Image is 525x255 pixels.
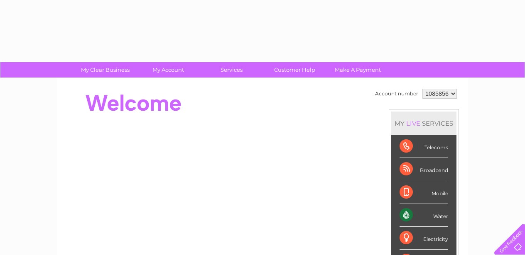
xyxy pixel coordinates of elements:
[400,135,448,158] div: Telecoms
[134,62,203,78] a: My Account
[405,119,422,127] div: LIVE
[400,181,448,204] div: Mobile
[260,62,329,78] a: Customer Help
[71,62,140,78] a: My Clear Business
[197,62,266,78] a: Services
[324,62,392,78] a: Make A Payment
[400,158,448,181] div: Broadband
[400,227,448,250] div: Electricity
[391,112,456,135] div: MY SERVICES
[373,87,420,101] td: Account number
[400,204,448,227] div: Water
